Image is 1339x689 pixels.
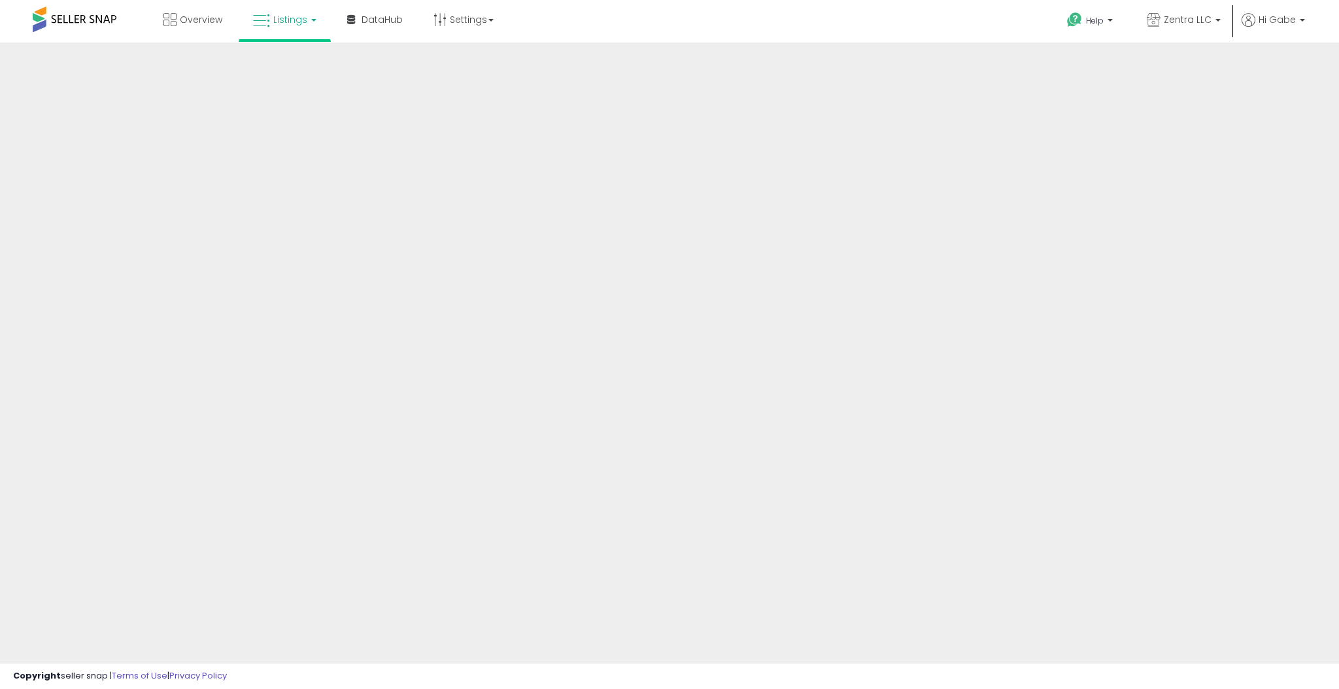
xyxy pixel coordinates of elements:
[273,13,307,26] span: Listings
[1164,13,1212,26] span: Zentra LLC
[1086,15,1104,26] span: Help
[1057,2,1126,42] a: Help
[180,13,222,26] span: Overview
[1259,13,1296,26] span: Hi Gabe
[362,13,403,26] span: DataHub
[1242,13,1305,42] a: Hi Gabe
[1066,12,1083,28] i: Get Help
